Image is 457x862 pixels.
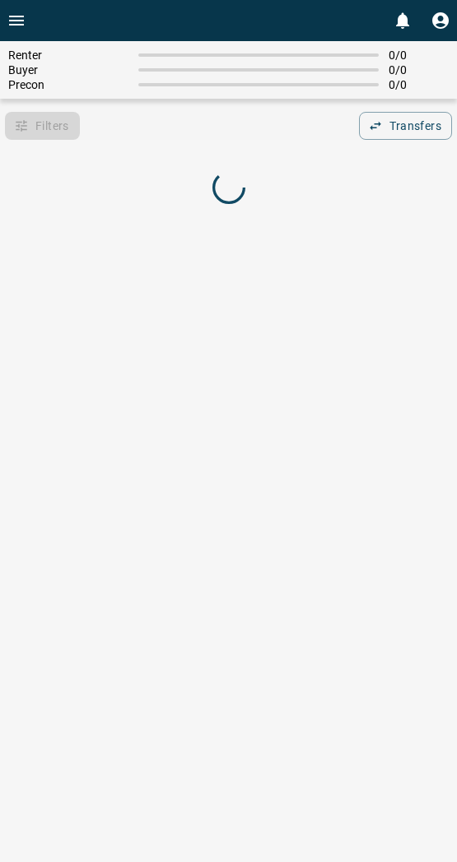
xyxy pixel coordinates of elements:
[389,63,449,76] span: 0 / 0
[8,78,128,91] span: Precon
[8,63,128,76] span: Buyer
[8,49,128,62] span: Renter
[389,49,449,62] span: 0 / 0
[389,78,449,91] span: 0 / 0
[359,112,452,140] button: Transfers
[424,4,457,37] button: Profile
